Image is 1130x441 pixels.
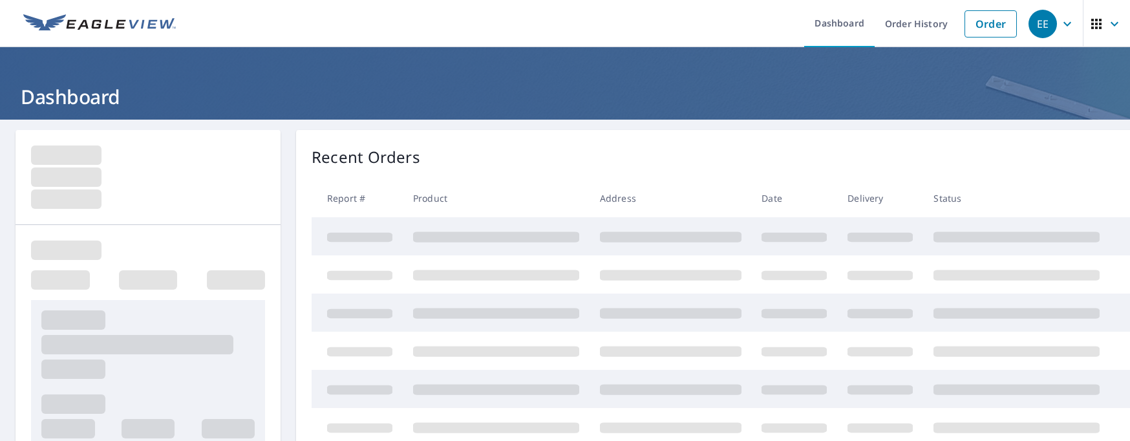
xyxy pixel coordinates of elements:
h1: Dashboard [16,83,1114,110]
p: Recent Orders [312,145,420,169]
div: EE [1029,10,1057,38]
th: Delivery [837,179,923,217]
th: Product [403,179,590,217]
img: EV Logo [23,14,176,34]
th: Date [751,179,837,217]
th: Report # [312,179,403,217]
th: Address [590,179,752,217]
a: Order [965,10,1017,38]
th: Status [923,179,1110,217]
